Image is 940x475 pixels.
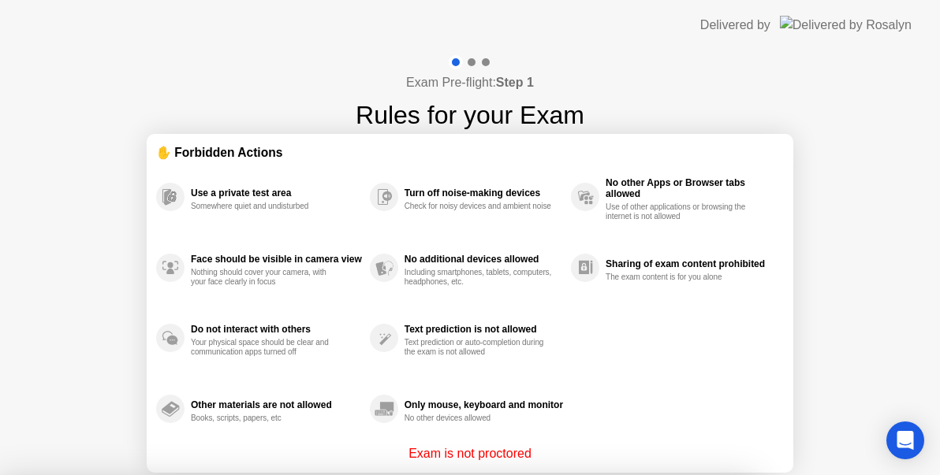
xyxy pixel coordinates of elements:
div: Books, scripts, papers, etc [191,414,340,423]
b: Step 1 [496,76,534,89]
h1: Rules for your Exam [356,96,584,134]
div: No other Apps or Browser tabs allowed [606,177,776,199]
div: Only mouse, keyboard and monitor [405,399,563,410]
div: Do not interact with others [191,324,362,335]
div: Use of other applications or browsing the internet is not allowed [606,202,755,221]
div: Text prediction or auto-completion during the exam is not allowed [405,338,554,357]
div: ✋ Forbidden Actions [156,143,784,161]
img: Delivered by Rosalyn [780,16,912,34]
div: Face should be visible in camera view [191,254,362,265]
div: No additional devices allowed [405,254,563,265]
div: Use a private test area [191,187,362,199]
div: Other materials are not allowed [191,399,362,410]
div: Somewhere quiet and undisturbed [191,202,340,211]
div: Delivered by [700,16,770,35]
div: No other devices allowed [405,414,554,423]
div: Text prediction is not allowed [405,324,563,335]
div: Nothing should cover your camera, with your face clearly in focus [191,268,340,287]
div: Open Intercom Messenger [886,421,924,459]
div: The exam content is for you alone [606,273,755,282]
p: Exam is not proctored [408,444,532,463]
div: Including smartphones, tablets, computers, headphones, etc. [405,268,554,287]
div: Check for noisy devices and ambient noise [405,202,554,211]
div: Turn off noise-making devices [405,187,563,199]
h4: Exam Pre-flight: [406,73,534,92]
div: Your physical space should be clear and communication apps turned off [191,338,340,357]
div: Sharing of exam content prohibited [606,258,776,269]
